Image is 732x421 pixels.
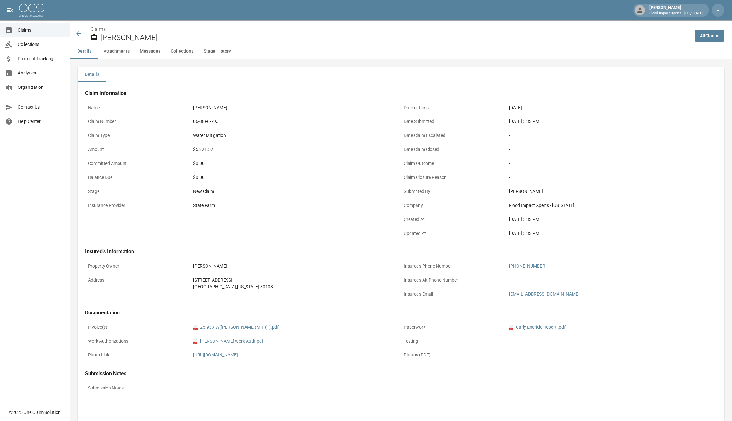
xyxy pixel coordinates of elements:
div: [GEOGRAPHIC_DATA] , [US_STATE] 80108 [193,284,273,290]
p: Paperwork [401,321,506,333]
p: Name [85,102,190,114]
div: New Claim [193,188,398,195]
p: Flood Impact Xperts - [US_STATE] [649,11,703,16]
p: Insured's Alt Phone Number [401,274,506,286]
p: Insured's Email [401,288,506,300]
a: pdfCarly Encricle Report .pdf [509,324,566,331]
p: Date Claim Escalated [401,129,506,142]
button: Details [78,67,106,82]
a: Claims [90,26,106,32]
button: Details [70,44,98,59]
p: Company [401,199,506,212]
p: Updated At [401,227,506,240]
button: Stage History [199,44,236,59]
a: pdf25-933-W([PERSON_NAME])MIT (1).pdf [193,324,279,331]
div: [DATE] 5:33 PM [509,118,714,125]
div: 06-88F6-79J [193,118,219,125]
h4: Insured's Information [85,249,717,255]
span: Collections [18,41,64,48]
a: [EMAIL_ADDRESS][DOMAIN_NAME] [509,291,579,297]
p: Testing [401,335,506,347]
div: - [509,174,714,181]
span: Contact Us [18,104,64,110]
a: pdf[PERSON_NAME] work Auth.pdf [193,338,263,345]
div: State Farm [193,202,215,209]
div: - [509,277,510,284]
button: open drawer [4,4,17,17]
div: - [509,160,714,167]
p: Balance Due [85,171,190,184]
p: Work Authorizations [85,335,190,347]
p: Photos (PDF) [401,349,506,361]
div: $5,321.57 [193,146,213,153]
div: - [509,338,714,345]
div: [PERSON_NAME] [647,4,705,16]
div: anchor tabs [70,44,732,59]
span: Help Center [18,118,64,125]
h2: [PERSON_NAME] [100,33,690,42]
div: Flood Impact Xperts - [US_STATE] [509,202,714,209]
p: Claim Type [85,129,190,142]
p: Claim Outcome [401,157,506,170]
div: - [299,385,300,391]
h4: Submission Notes [85,370,717,377]
img: ocs-logo-white-transparent.png [19,4,44,17]
a: AllClaims [695,30,724,42]
div: - [509,132,714,139]
p: Date of Loss [401,102,506,114]
a: [URL][DOMAIN_NAME] [193,352,238,357]
button: Messages [135,44,166,59]
a: [PHONE_NUMBER] [509,263,546,269]
div: [DATE] 5:33 PM [509,230,714,237]
span: Analytics [18,70,64,76]
div: [STREET_ADDRESS] [193,277,273,284]
span: Claims [18,27,64,33]
div: [DATE] [509,104,522,111]
div: details tabs [78,67,724,82]
div: - [509,146,714,153]
button: Attachments [98,44,135,59]
p: Date Submitted [401,115,506,128]
span: Payment Tracking [18,55,64,62]
p: Insurance Provider [85,199,190,212]
div: © 2025 One Claim Solution [9,409,61,416]
div: [PERSON_NAME] [193,104,227,111]
p: Amount [85,143,190,156]
p: Address [85,274,190,286]
div: $0.00 [193,160,398,167]
div: [DATE] 5:33 PM [509,216,714,223]
p: Date Claim Closed [401,143,506,156]
nav: breadcrumb [90,25,690,33]
p: Claim Number [85,115,190,128]
h4: Documentation [85,310,717,316]
div: [PERSON_NAME] [509,188,714,195]
p: Property Owner [85,260,190,272]
div: - [509,352,714,358]
p: Photo Link [85,349,190,361]
div: Water Mitigation [193,132,226,139]
div: $0.00 [193,174,398,181]
button: Collections [166,44,199,59]
p: Submission Notes [85,382,296,394]
p: Submitted By [401,185,506,198]
div: [PERSON_NAME] [193,263,227,270]
p: Invoice(s) [85,321,190,333]
span: Organization [18,84,64,91]
p: Created At [401,213,506,226]
h4: Claim Information [85,90,717,96]
p: Stage [85,185,190,198]
p: Committed Amount [85,157,190,170]
p: Claim Closure Reason [401,171,506,184]
p: Insured's Phone Number [401,260,506,272]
